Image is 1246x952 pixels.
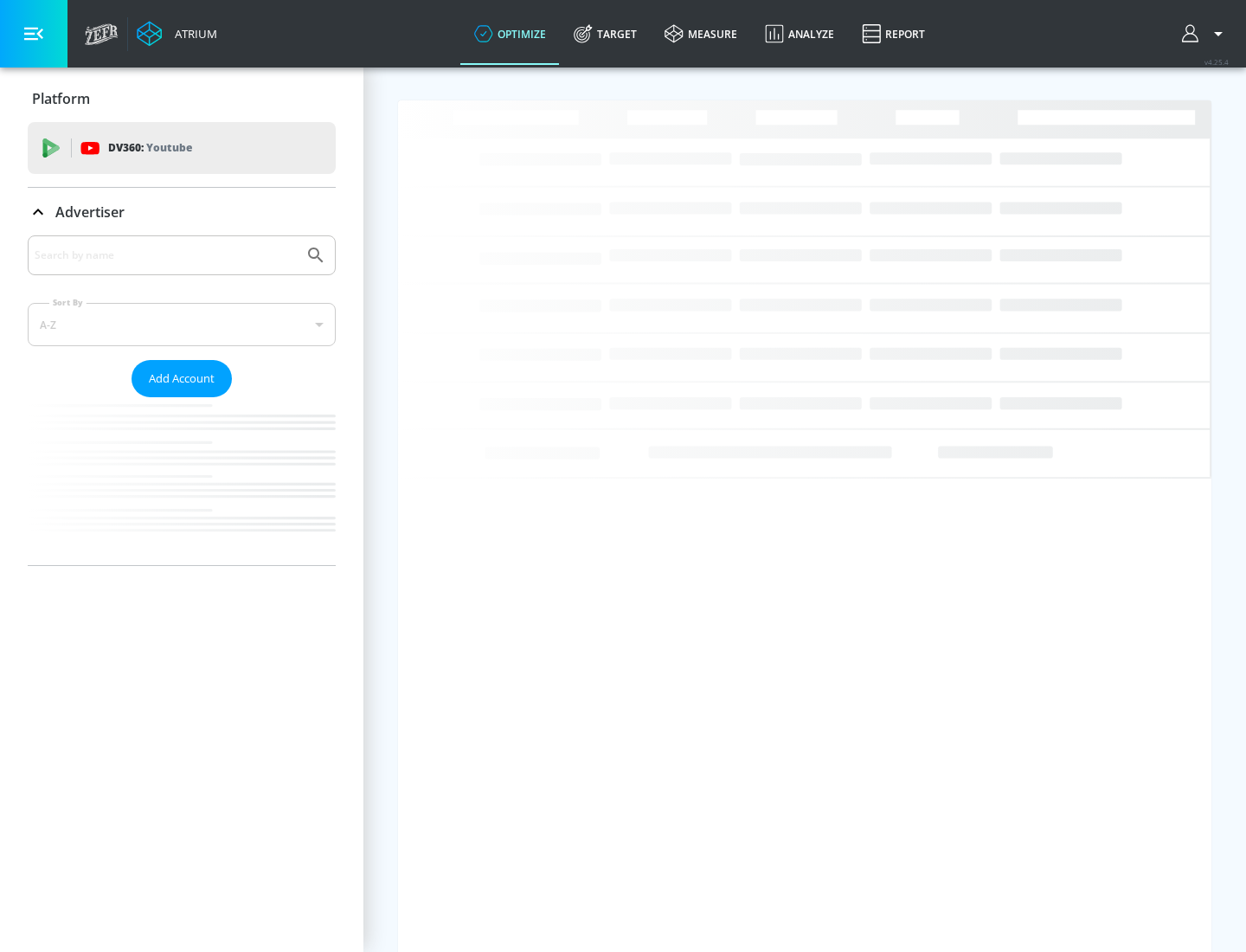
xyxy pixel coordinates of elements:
span: v 4.25.4 [1204,57,1229,67]
span: Add Account [149,369,215,389]
div: DV360: Youtube [28,122,336,174]
p: Advertiser [55,203,125,222]
a: measure [651,3,751,65]
div: A-Z [28,303,336,346]
a: Atrium [137,21,217,47]
a: Target [560,3,651,65]
a: Analyze [751,3,848,65]
input: Search by name [35,244,297,267]
div: Atrium [168,26,217,42]
a: Report [848,3,939,65]
button: Add Account [132,360,232,397]
div: Advertiser [28,235,336,565]
nav: list of Advertiser [28,397,336,565]
div: Platform [28,74,336,123]
div: Advertiser [28,188,336,236]
a: optimize [460,3,560,65]
label: Sort By [49,297,87,308]
p: DV360: [108,138,192,158]
p: Youtube [146,138,192,157]
p: Platform [32,89,90,108]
